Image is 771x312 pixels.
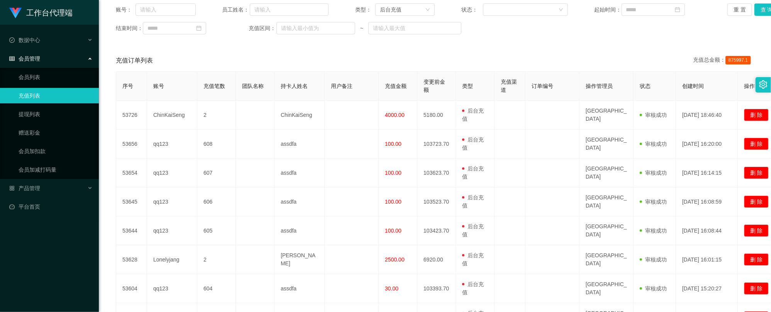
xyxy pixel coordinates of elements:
a: 提现列表 [19,106,93,122]
a: 会员加扣款 [19,143,93,159]
span: ~ [355,24,369,32]
td: [DATE] 16:01:15 [676,245,738,274]
td: ChinKaiSeng [147,101,197,130]
span: 团队名称 [242,83,264,89]
button: 删 除 [744,167,769,179]
i: 图标: table [9,56,15,61]
input: 请输入 [250,3,329,16]
td: [GEOGRAPHIC_DATA] [580,159,634,187]
a: 会员列表 [19,69,93,85]
td: [DATE] 18:46:40 [676,101,738,130]
span: 后台充值 [462,252,484,266]
span: 会员管理 [9,56,40,62]
span: 充值区间： [249,24,276,32]
span: 100.00 [385,228,402,234]
button: 删 除 [744,196,769,208]
td: 604 [197,274,236,303]
span: 状态： [461,6,483,14]
td: [DATE] 15:20:27 [676,274,738,303]
td: assdfa [275,216,325,245]
input: 请输入最大值 [368,22,461,34]
span: 订单编号 [532,83,553,89]
button: 删 除 [744,138,769,150]
td: 605 [197,216,236,245]
td: Lonelyjang [147,245,197,274]
button: 删 除 [744,224,769,237]
td: 2 [197,101,236,130]
td: 2 [197,245,236,274]
td: qq123 [147,274,197,303]
td: [DATE] 16:08:59 [676,187,738,216]
td: qq123 [147,130,197,159]
span: 后台充值 [462,194,484,209]
td: [GEOGRAPHIC_DATA] [580,130,634,159]
button: 删 除 [744,282,769,295]
td: 606 [197,187,236,216]
span: 后台充值 [462,108,484,122]
img: logo.9652507e.png [9,8,22,19]
h1: 工作台代理端 [26,0,73,25]
span: 产品管理 [9,185,40,191]
td: 103723.70 [417,130,456,159]
td: 53604 [116,274,147,303]
span: 用户备注 [331,83,352,89]
td: 53656 [116,130,147,159]
td: [PERSON_NAME] [275,245,325,274]
span: 审核成功 [640,256,667,263]
i: 图标: setting [759,80,768,89]
span: 875997.1 [725,56,751,64]
td: qq123 [147,159,197,187]
td: qq123 [147,187,197,216]
span: 审核成功 [640,141,667,147]
div: 后台充值 [380,4,402,15]
span: 后台充值 [462,223,484,238]
i: 图标: check-circle-o [9,37,15,43]
span: 100.00 [385,170,402,176]
a: 赠送彩金 [19,125,93,140]
span: 账号： [116,6,136,14]
i: 图标: down [559,7,563,13]
span: 4000.00 [385,112,405,118]
span: 状态 [640,83,651,89]
input: 请输入最小值为 [276,22,355,34]
span: 100.00 [385,141,402,147]
td: 6920.00 [417,245,456,274]
span: 序号 [122,83,133,89]
span: 操作管理员 [586,83,613,89]
td: 53645 [116,187,147,216]
input: 请输入 [136,3,196,16]
span: 创建时间 [682,83,704,89]
td: [DATE] 16:20:00 [676,130,738,159]
td: 53654 [116,159,147,187]
td: [DATE] 16:14:15 [676,159,738,187]
td: [DATE] 16:08:44 [676,216,738,245]
td: 103393.70 [417,274,456,303]
span: 账号 [153,83,164,89]
span: 充值笔数 [203,83,225,89]
span: 变更前金额 [424,79,445,93]
td: 607 [197,159,236,187]
i: 图标: down [425,7,430,13]
td: 103523.70 [417,187,456,216]
span: 结束时间： [116,24,143,32]
a: 图标: dashboard平台首页 [9,199,93,214]
td: [GEOGRAPHIC_DATA] [580,245,634,274]
span: 100.00 [385,199,402,205]
span: 审核成功 [640,199,667,205]
td: [GEOGRAPHIC_DATA] [580,216,634,245]
span: 充值订单列表 [116,56,153,65]
span: 后台充值 [462,281,484,295]
div: 充值总金额： [693,56,754,65]
i: 图标: appstore-o [9,186,15,191]
span: 充值金额 [385,83,407,89]
td: assdfa [275,274,325,303]
button: 删 除 [744,109,769,121]
a: 会员加减打码量 [19,162,93,177]
td: assdfa [275,187,325,216]
td: assdfa [275,130,325,159]
td: 53628 [116,245,147,274]
td: 608 [197,130,236,159]
span: 操作 [744,83,755,89]
td: [GEOGRAPHIC_DATA] [580,101,634,130]
td: 53644 [116,216,147,245]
